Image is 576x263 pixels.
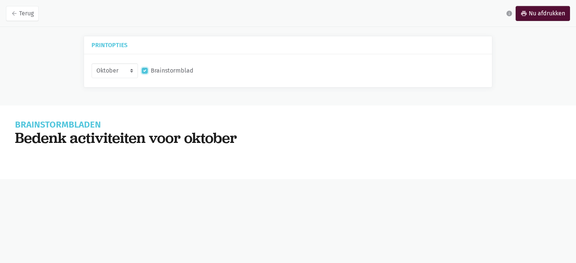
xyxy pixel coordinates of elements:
label: Brainstormblad [151,66,193,76]
a: arrow_backTerug [6,6,39,21]
i: print [520,10,527,17]
h1: Bedenk activiteiten voor oktober [15,129,561,146]
h5: Printopties [91,42,484,48]
i: arrow_back [11,10,18,17]
a: printNu afdrukken [516,6,570,21]
h1: Brainstormbladen [15,120,561,129]
i: info [506,10,513,17]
